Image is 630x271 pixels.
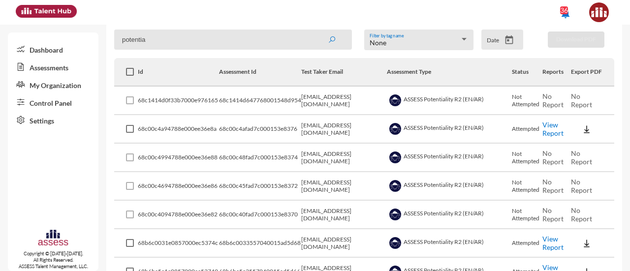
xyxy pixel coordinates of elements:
td: 68c00c48fad7c000153e8374 [219,144,301,172]
td: ASSESS Potentiality R2 (EN/AR) [387,144,512,172]
td: Not Attempted [512,201,542,229]
a: View Report [542,235,564,251]
td: Attempted [512,229,542,258]
span: No Report [542,206,564,223]
td: 68c00c4994788e000ee36e88 [138,144,219,172]
td: Not Attempted [512,144,542,172]
th: Assessment Type [387,58,512,87]
td: 68c00c4094788e000ee36e82 [138,201,219,229]
span: No Report [542,92,564,109]
th: Status [512,58,542,87]
td: [EMAIL_ADDRESS][DOMAIN_NAME] [301,229,387,258]
input: Search by name, token, assessment type, etc. [114,30,352,50]
button: Open calendar [501,35,518,45]
span: No Report [571,92,592,109]
td: Attempted [512,115,542,144]
td: [EMAIL_ADDRESS][DOMAIN_NAME] [301,87,387,115]
td: [EMAIL_ADDRESS][DOMAIN_NAME] [301,144,387,172]
button: Download PDF [548,31,604,48]
td: 68c00c45fad7c000153e8372 [219,172,301,201]
td: ASSESS Potentiality R2 (EN/AR) [387,201,512,229]
th: Reports [542,58,571,87]
td: Not Attempted [512,172,542,201]
td: ASSESS Potentiality R2 (EN/AR) [387,115,512,144]
span: No Report [542,178,564,194]
th: Test Taker Email [301,58,387,87]
span: No Report [571,149,592,166]
a: Control Panel [8,93,98,111]
span: None [370,38,386,47]
a: View Report [542,120,564,137]
th: Export PDF [571,58,614,87]
td: 68c1414d0f33b7000e976165 [138,87,219,115]
a: Settings [8,111,98,129]
td: [EMAIL_ADDRESS][DOMAIN_NAME] [301,115,387,144]
td: ASSESS Potentiality R2 (EN/AR) [387,229,512,258]
td: 68c1414d647768001548d954 [219,87,301,115]
td: ASSESS Potentiality R2 (EN/AR) [387,172,512,201]
div: 36 [560,6,568,14]
td: ASSESS Potentiality R2 (EN/AR) [387,87,512,115]
p: Copyright © [DATE]-[DATE]. All Rights Reserved. ASSESS Talent Management, LLC. [8,250,98,270]
span: No Report [571,178,592,194]
td: [EMAIL_ADDRESS][DOMAIN_NAME] [301,201,387,229]
a: My Organization [8,76,98,93]
td: 68b6c0033557040015ad5d68 [219,229,301,258]
span: Download PDF [556,35,596,43]
th: Assessment Id [219,58,301,87]
mat-icon: notifications [560,7,571,19]
a: Assessments [8,58,98,76]
span: No Report [542,149,564,166]
td: 68c00c4694788e000ee36e86 [138,172,219,201]
td: Not Attempted [512,87,542,115]
td: 68b6c0031e0857000ec5374c [138,229,219,258]
a: Dashboard [8,40,98,58]
span: No Report [571,206,592,223]
td: 68c00c4afad7c000153e8376 [219,115,301,144]
th: Id [138,58,219,87]
td: [EMAIL_ADDRESS][DOMAIN_NAME] [301,172,387,201]
td: 68c00c40fad7c000153e8370 [219,201,301,229]
img: assesscompany-logo.png [37,229,69,248]
td: 68c00c4a94788e000ee36e8a [138,115,219,144]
